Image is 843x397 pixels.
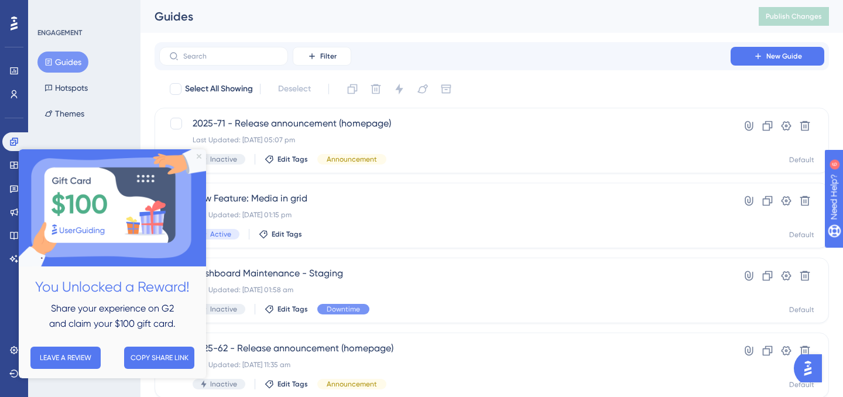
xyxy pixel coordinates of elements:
[320,52,337,61] span: Filter
[210,155,237,164] span: Inactive
[178,5,183,9] div: Close Preview
[28,3,73,17] span: Need Help?
[265,304,308,314] button: Edit Tags
[193,266,697,280] span: Dashboard Maintenance - Staging
[259,230,302,239] button: Edit Tags
[193,341,697,355] span: 2025-62 - Release announcement (homepage)
[193,210,697,220] div: Last Updated: [DATE] 01:15 pm
[265,379,308,389] button: Edit Tags
[268,78,321,100] button: Deselect
[731,47,824,66] button: New Guide
[789,380,814,389] div: Default
[193,360,697,369] div: Last Updated: [DATE] 11:35 am
[277,304,308,314] span: Edit Tags
[37,28,82,37] div: ENGAGEMENT
[37,77,95,98] button: Hotspots
[766,52,802,61] span: New Guide
[327,304,360,314] span: Downtime
[37,52,88,73] button: Guides
[193,117,697,131] span: 2025-71 - Release announcement (homepage)
[185,82,253,96] span: Select All Showing
[277,155,308,164] span: Edit Tags
[794,351,829,386] iframe: UserGuiding AI Assistant Launcher
[9,126,178,149] h2: You Unlocked a Reward!
[210,230,231,239] span: Active
[30,169,157,180] span: and claim your $100 gift card.
[327,379,377,389] span: Announcement
[37,103,91,124] button: Themes
[12,197,82,220] button: LEAVE A REVIEW
[789,230,814,239] div: Default
[193,135,697,145] div: Last Updated: [DATE] 05:07 pm
[32,153,155,165] span: Share your experience on G2
[789,155,814,165] div: Default
[789,305,814,314] div: Default
[155,8,729,25] div: Guides
[81,6,85,15] div: 6
[105,197,176,220] button: COPY SHARE LINK
[183,52,278,60] input: Search
[272,230,302,239] span: Edit Tags
[327,155,377,164] span: Announcement
[193,285,697,295] div: Last Updated: [DATE] 01:58 am
[766,12,822,21] span: Publish Changes
[193,191,697,206] span: New Feature: Media in grid
[293,47,351,66] button: Filter
[210,379,237,389] span: Inactive
[265,155,308,164] button: Edit Tags
[210,304,237,314] span: Inactive
[759,7,829,26] button: Publish Changes
[278,82,311,96] span: Deselect
[277,379,308,389] span: Edit Tags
